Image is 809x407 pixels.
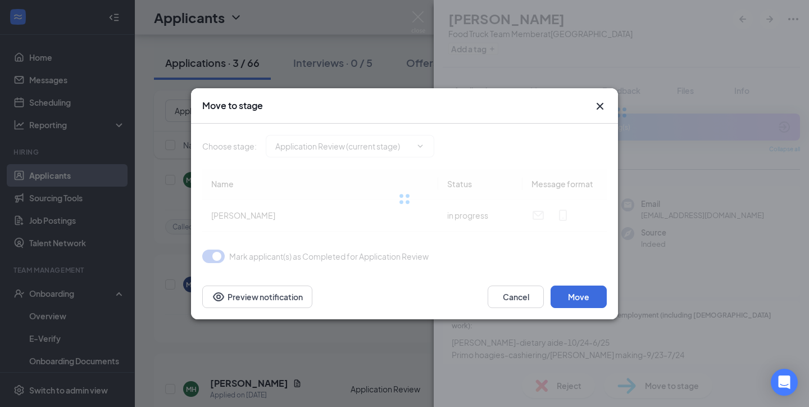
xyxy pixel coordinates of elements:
[593,100,607,113] svg: Cross
[771,369,798,396] div: Open Intercom Messenger
[551,286,607,308] button: Move
[202,100,263,112] h3: Move to stage
[212,290,225,304] svg: Eye
[202,286,312,308] button: Preview notificationEye
[593,100,607,113] button: Close
[488,286,544,308] button: Cancel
